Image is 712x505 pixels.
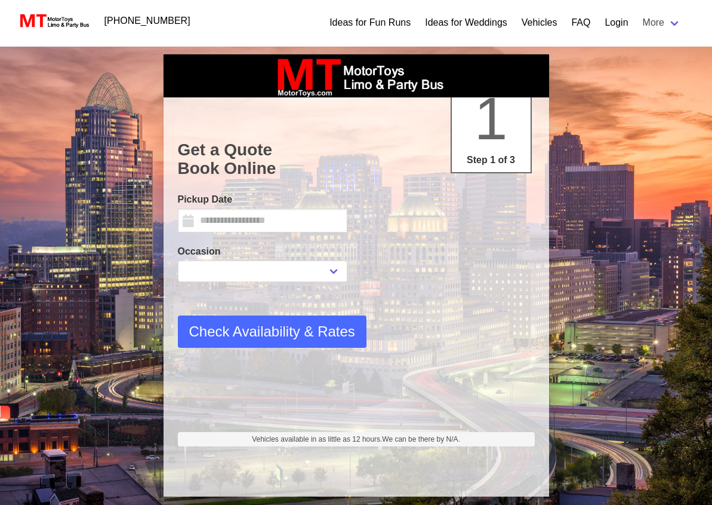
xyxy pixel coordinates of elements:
[178,316,366,348] button: Check Availability & Rates
[178,244,347,259] label: Occasion
[17,13,90,29] img: MotorToys Logo
[571,16,590,30] a: FAQ
[474,85,508,152] span: 1
[522,16,557,30] a: Vehicles
[252,434,460,445] span: Vehicles available in as little as 12 hours.
[457,153,526,167] p: Step 1 of 3
[382,435,460,443] span: We can be there by N/A.
[189,321,355,342] span: Check Availability & Rates
[329,16,411,30] a: Ideas for Fun Runs
[636,11,688,35] a: More
[267,54,446,97] img: box_logo_brand.jpeg
[97,9,198,33] a: [PHONE_NUMBER]
[605,16,628,30] a: Login
[425,16,507,30] a: Ideas for Weddings
[178,192,347,207] label: Pickup Date
[178,140,535,178] h1: Get a Quote Book Online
